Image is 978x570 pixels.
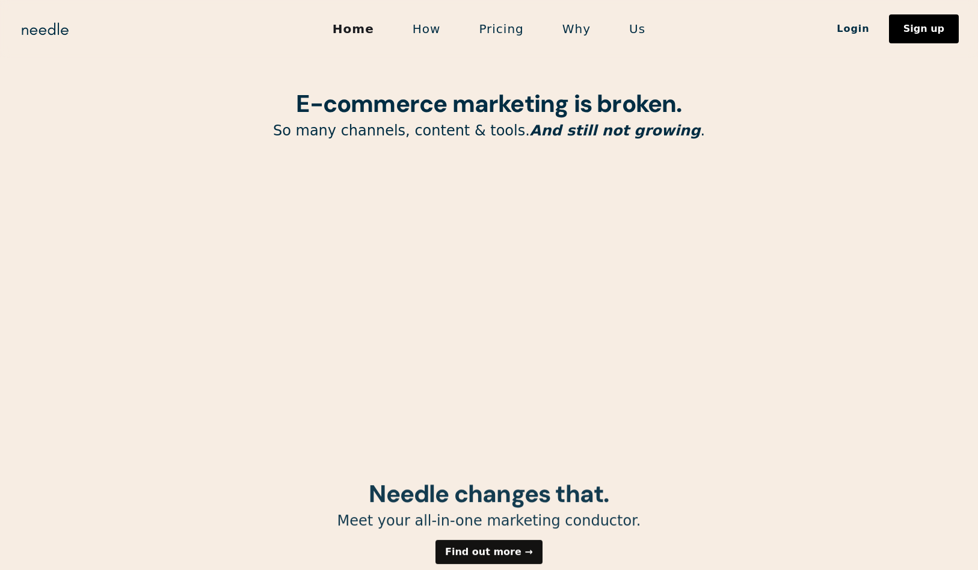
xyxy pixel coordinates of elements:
[445,548,533,557] div: Find out more →
[889,14,959,43] a: Sign up
[817,19,889,39] a: Login
[182,122,796,140] p: So many channels, content & tools. .
[296,88,681,119] strong: E-commerce marketing is broken.
[610,16,665,42] a: Us
[543,16,610,42] a: Why
[435,541,543,565] a: Find out more →
[369,478,609,509] strong: Needle changes that.
[460,16,543,42] a: Pricing
[182,512,796,530] p: Meet your all-in-one marketing conductor.
[313,16,393,42] a: Home
[903,24,944,34] div: Sign up
[530,122,701,139] em: And still not growing
[393,16,460,42] a: How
